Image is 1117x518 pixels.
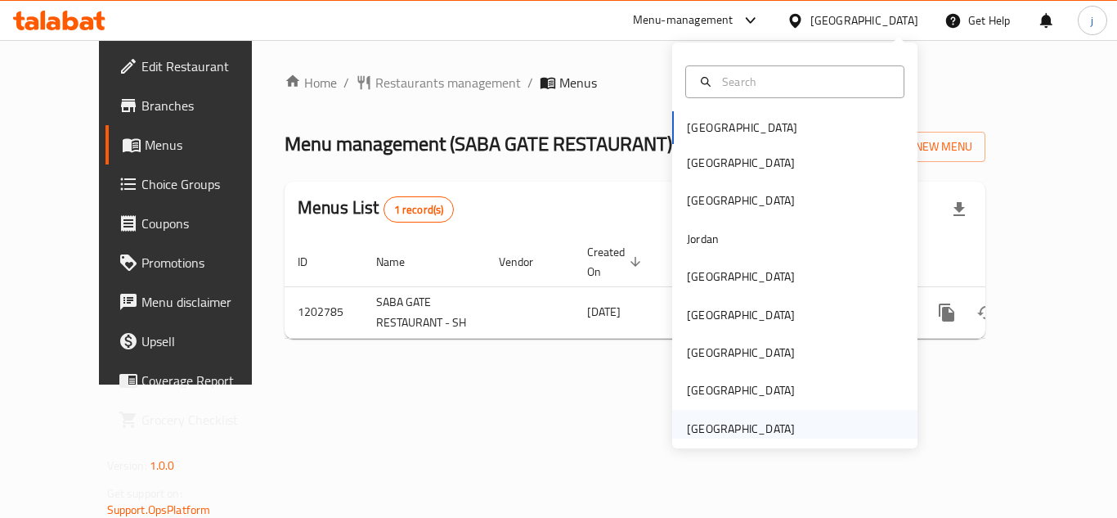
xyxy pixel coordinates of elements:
span: Promotions [141,253,272,273]
span: Get support on: [107,483,182,504]
div: [GEOGRAPHIC_DATA] [687,268,795,286]
div: Menu-management [633,11,733,30]
div: [GEOGRAPHIC_DATA] [687,420,795,438]
a: Menus [105,125,285,164]
span: ID [298,252,329,272]
li: / [527,73,533,92]
div: [GEOGRAPHIC_DATA] [687,306,795,324]
div: Total records count [384,196,455,223]
span: Menu disclaimer [141,292,272,312]
a: Choice Groups [105,164,285,204]
a: Grocery Checklist [105,400,285,439]
span: Choice Groups [141,174,272,194]
div: [GEOGRAPHIC_DATA] [687,191,795,209]
span: Upsell [141,331,272,351]
button: Add New Menu [859,132,985,162]
td: 1202785 [285,286,363,338]
a: Branches [105,86,285,125]
input: Search [716,73,894,91]
a: Restaurants management [356,73,521,92]
a: Promotions [105,243,285,282]
span: Branches [141,96,272,115]
a: Edit Restaurant [105,47,285,86]
span: Coverage Report [141,371,272,390]
span: Grocery Checklist [141,410,272,430]
span: [DATE] [587,301,621,322]
a: Coverage Report [105,361,285,400]
span: Coupons [141,214,272,233]
a: Coupons [105,204,285,243]
span: Menus [145,135,272,155]
div: Jordan [687,230,719,248]
a: Home [285,73,337,92]
button: more [927,293,967,332]
span: Vendor [499,252,554,272]
nav: breadcrumb [285,73,985,92]
td: SABA GATE RESTAURANT - SH [363,286,486,338]
span: Restaurants management [375,73,521,92]
span: j [1091,11,1093,29]
div: [GEOGRAPHIC_DATA] [687,344,795,362]
h2: Menus List [298,196,454,223]
div: [GEOGRAPHIC_DATA] [687,154,795,172]
div: [GEOGRAPHIC_DATA] [687,381,795,399]
span: Edit Restaurant [141,56,272,76]
span: Menus [559,73,597,92]
a: Menu disclaimer [105,282,285,322]
span: 1 record(s) [384,202,454,218]
span: Menu management ( SABA GATE RESTAURANT ) [285,125,672,162]
div: [GEOGRAPHIC_DATA] [810,11,918,29]
a: Upsell [105,322,285,361]
div: Export file [940,190,979,229]
button: Change Status [967,293,1006,332]
span: Version: [107,455,147,476]
span: Name [376,252,426,272]
li: / [343,73,349,92]
span: Add New Menu [872,137,972,157]
span: Created On [587,242,646,282]
span: 1.0.0 [150,455,175,476]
